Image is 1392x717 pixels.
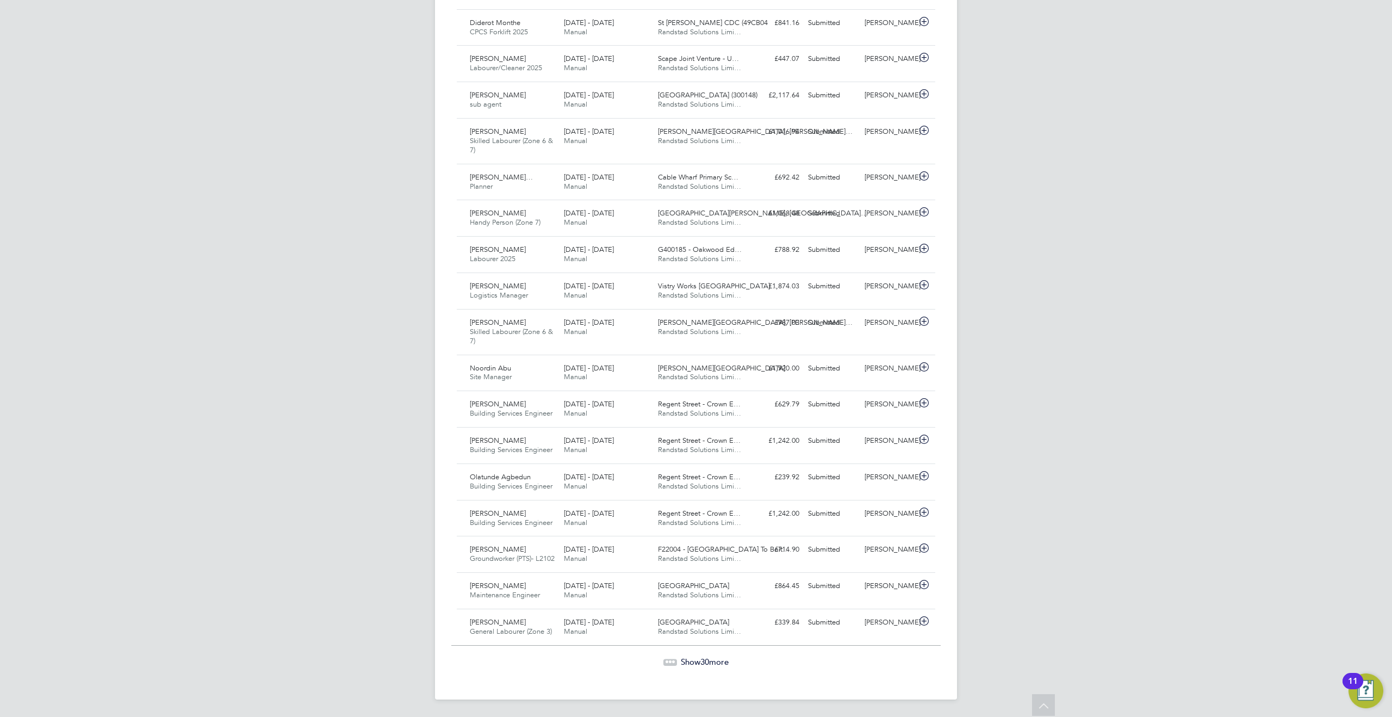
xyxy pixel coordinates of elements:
span: G400185 - Oakwood Ed… [658,245,742,254]
div: £1,068.48 [747,205,804,222]
span: [PERSON_NAME] [470,581,526,590]
span: Diderot Monthe [470,18,520,27]
div: Submitted [804,360,860,378]
div: [PERSON_NAME] [860,577,917,595]
span: [PERSON_NAME] [470,399,526,409]
span: General Labourer (Zone 3) [470,627,552,636]
span: Manual [564,290,587,300]
div: £788.92 [747,241,804,259]
span: Cable Wharf Primary Sc… [658,172,738,182]
div: Submitted [804,395,860,413]
div: Submitted [804,205,860,222]
span: [PERSON_NAME] [470,545,526,554]
div: Submitted [804,169,860,187]
span: [DATE] - [DATE] [564,363,614,373]
span: Labourer/Cleaner 2025 [470,63,542,72]
span: Randstad Solutions Limi… [658,290,741,300]
span: Regent Street - Crown E… [658,509,741,518]
span: Show more [681,657,729,667]
div: £239.92 [747,468,804,486]
div: £447.07 [747,50,804,68]
span: Manual [564,100,587,109]
span: [PERSON_NAME]… [470,172,533,182]
div: Submitted [804,314,860,332]
span: Randstad Solutions Limi… [658,254,741,263]
span: [DATE] - [DATE] [564,281,614,290]
div: £1,016.94 [747,123,804,141]
span: [DATE] - [DATE] [564,472,614,481]
button: Open Resource Center, 11 new notifications [1348,673,1383,708]
span: F22004 - [GEOGRAPHIC_DATA] To Bolt… [658,545,790,554]
div: £339.84 [747,614,804,632]
span: Manual [564,518,587,527]
span: [GEOGRAPHIC_DATA] [658,581,729,590]
span: [DATE] - [DATE] [564,545,614,554]
div: £1,874.03 [747,277,804,295]
span: [PERSON_NAME] [470,208,526,218]
span: Randstad Solutions Limi… [658,481,741,491]
span: [GEOGRAPHIC_DATA][PERSON_NAME], [GEOGRAPHIC_DATA]… [658,208,868,218]
span: Building Services Engineer [470,481,552,491]
div: Submitted [804,505,860,523]
span: Planner [470,182,493,191]
span: Manual [564,409,587,418]
span: Building Services Engineer [470,518,552,527]
span: Handy Person (Zone 7) [470,218,540,227]
span: Site Manager [470,372,512,381]
div: Submitted [804,614,860,632]
div: [PERSON_NAME] [860,314,917,332]
span: Scape Joint Venture - U… [658,54,739,63]
span: Skilled Labourer (Zone 6 & 7) [470,327,553,345]
span: [PERSON_NAME] [470,318,526,327]
span: Manual [564,63,587,72]
span: Randstad Solutions Limi… [658,327,741,336]
div: Submitted [804,14,860,32]
div: [PERSON_NAME] [860,541,917,559]
span: Building Services Engineer [470,409,552,418]
div: Submitted [804,541,860,559]
span: Manual [564,136,587,145]
div: [PERSON_NAME] [860,277,917,295]
div: [PERSON_NAME] [860,50,917,68]
span: Randstad Solutions Limi… [658,136,741,145]
div: [PERSON_NAME] [860,241,917,259]
span: Manual [564,27,587,36]
div: [PERSON_NAME] [860,360,917,378]
span: Manual [564,254,587,263]
div: [PERSON_NAME] [860,123,917,141]
span: Randstad Solutions Limi… [658,100,741,109]
span: Regent Street - Crown E… [658,472,741,481]
span: [DATE] - [DATE] [564,399,614,409]
span: [DATE] - [DATE] [564,172,614,182]
span: Randstad Solutions Limi… [658,590,741,599]
span: Regent Street - Crown E… [658,399,741,409]
div: [PERSON_NAME] [860,169,917,187]
div: £2,117.64 [747,86,804,104]
span: [DATE] - [DATE] [564,208,614,218]
div: £1,920.00 [747,360,804,378]
span: [DATE] - [DATE] [564,127,614,136]
span: Regent Street - Crown E… [658,436,741,445]
span: Randstad Solutions Limi… [658,27,741,36]
div: [PERSON_NAME] [860,395,917,413]
span: Manual [564,554,587,563]
span: [DATE] - [DATE] [564,581,614,590]
span: [DATE] - [DATE] [564,617,614,627]
div: £1,242.00 [747,432,804,450]
span: Manual [564,182,587,191]
span: Manual [564,327,587,336]
div: Submitted [804,432,860,450]
div: [PERSON_NAME] [860,614,917,632]
span: Randstad Solutions Limi… [658,554,741,563]
div: £864.45 [747,577,804,595]
span: Noordin Abu [470,363,511,373]
span: [PERSON_NAME][GEOGRAPHIC_DATA], [PERSON_NAME]… [658,127,853,136]
span: [PERSON_NAME] [470,617,526,627]
span: CPCS Forklift 2025 [470,27,528,36]
span: [PERSON_NAME] [470,245,526,254]
span: [DATE] - [DATE] [564,90,614,100]
span: Manual [564,445,587,454]
div: Submitted [804,577,860,595]
span: Randstad Solutions Limi… [658,63,741,72]
span: [DATE] - [DATE] [564,509,614,518]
